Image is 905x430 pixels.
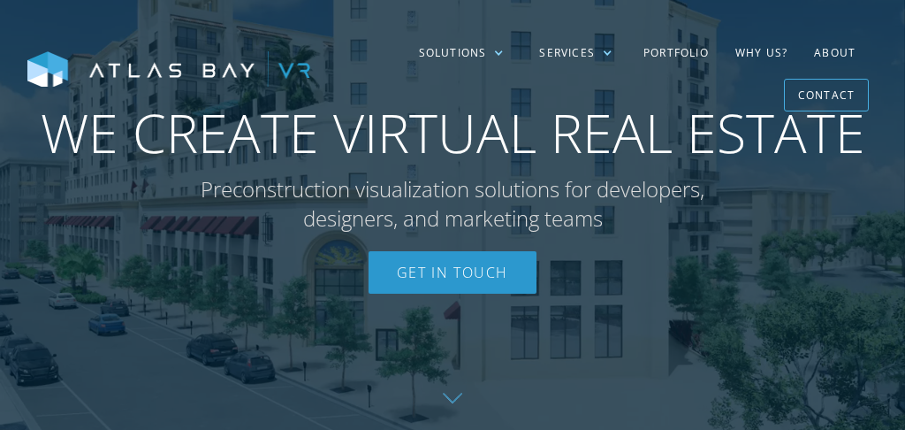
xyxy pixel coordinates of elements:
[41,101,865,165] span: WE CREATE VIRTUAL REAL ESTATE
[798,81,855,109] div: Contact
[443,393,462,403] img: Down further on page
[784,79,869,111] a: Contact
[165,174,740,234] p: Preconstruction visualization solutions for developers, designers, and marketing teams
[369,251,536,294] a: Get In Touch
